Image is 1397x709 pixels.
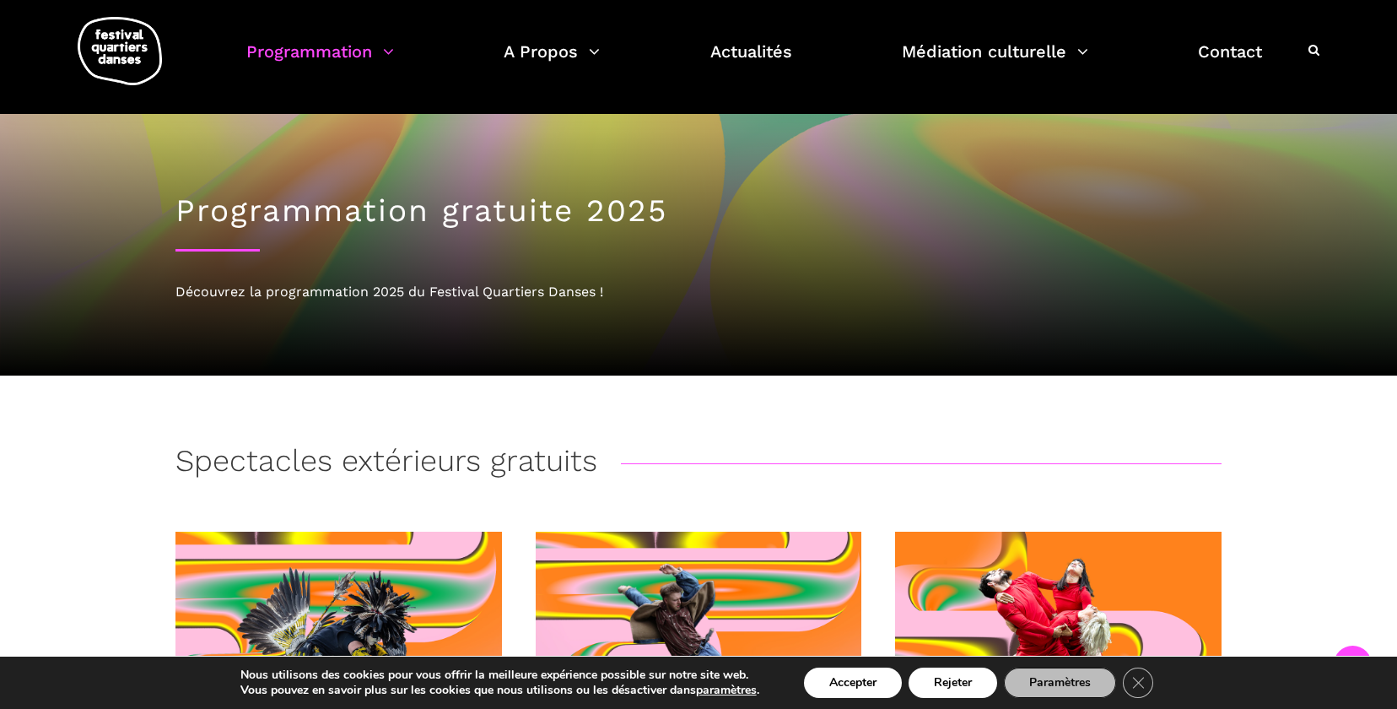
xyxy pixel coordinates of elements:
a: Contact [1198,37,1262,87]
button: Accepter [804,668,902,698]
button: Close GDPR Cookie Banner [1123,668,1153,698]
button: Rejeter [909,668,997,698]
div: Découvrez la programmation 2025 du Festival Quartiers Danses ! [175,281,1222,303]
button: paramètres [696,683,757,698]
a: Programmation [246,37,394,87]
h3: Spectacles extérieurs gratuits [175,443,597,485]
button: Paramètres [1004,668,1116,698]
p: Vous pouvez en savoir plus sur les cookies que nous utilisons ou les désactiver dans . [240,683,759,698]
a: A Propos [504,37,600,87]
p: Nous utilisons des cookies pour vous offrir la meilleure expérience possible sur notre site web. [240,668,759,683]
img: logo-fqd-med [78,17,162,85]
a: Médiation culturelle [902,37,1088,87]
h1: Programmation gratuite 2025 [175,192,1222,230]
a: Actualités [710,37,792,87]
